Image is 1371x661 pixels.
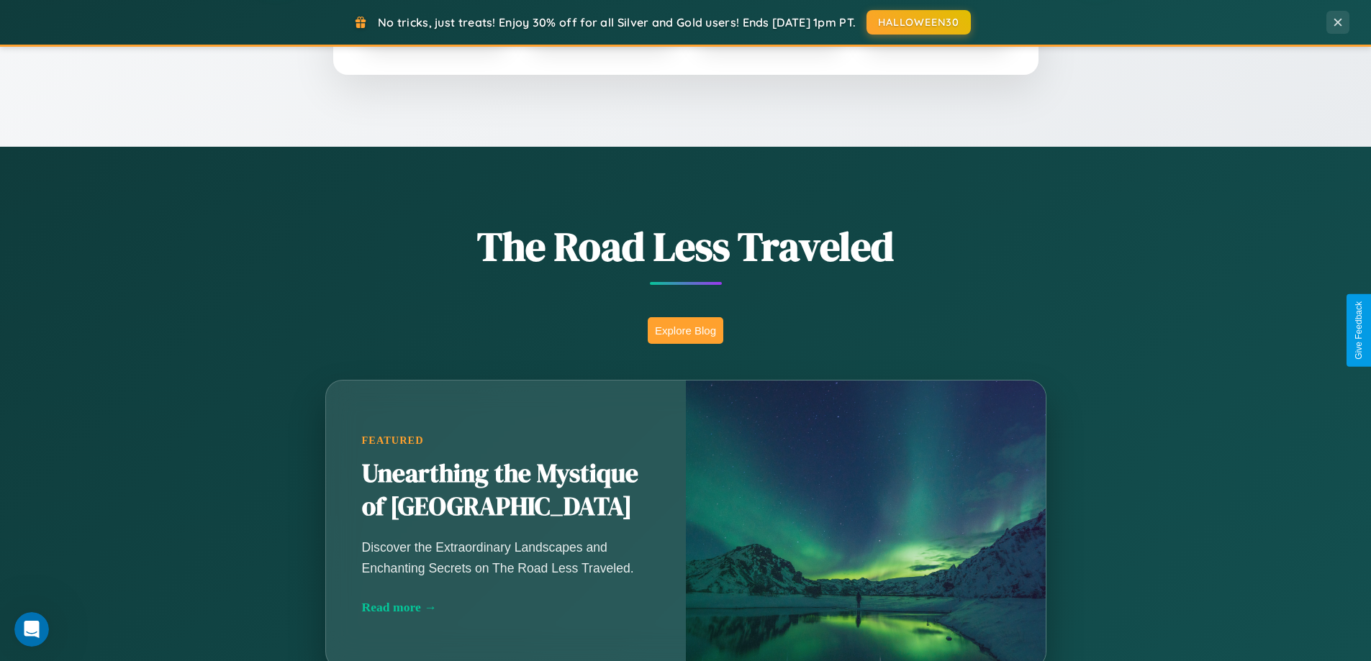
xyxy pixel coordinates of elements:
h1: The Road Less Traveled [254,219,1118,274]
p: Discover the Extraordinary Landscapes and Enchanting Secrets on The Road Less Traveled. [362,537,650,578]
h2: Unearthing the Mystique of [GEOGRAPHIC_DATA] [362,457,650,524]
span: No tricks, just treats! Enjoy 30% off for all Silver and Gold users! Ends [DATE] 1pm PT. [378,15,856,29]
button: HALLOWEEN30 [867,10,971,35]
div: Featured [362,434,650,447]
button: Explore Blog [648,317,723,344]
div: Read more → [362,600,650,615]
iframe: Intercom live chat [14,612,49,647]
div: Give Feedback [1354,301,1364,360]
